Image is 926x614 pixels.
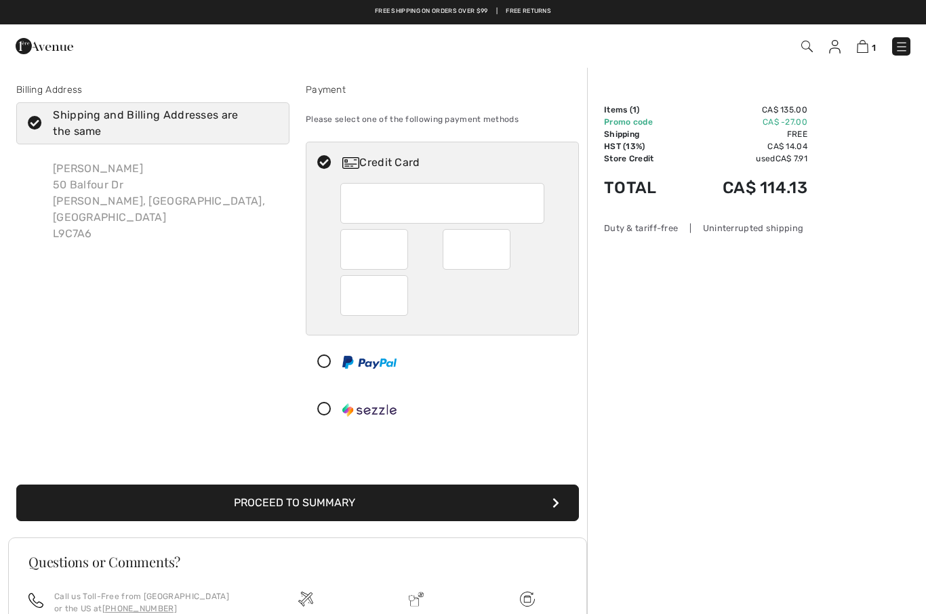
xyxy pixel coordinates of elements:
iframe: Secure Credit Card Frame - Expiration Year [454,234,502,265]
a: [PHONE_NUMBER] [102,604,177,613]
iframe: Secure Credit Card Frame - Credit Card Number [351,188,536,219]
button: Proceed to Summary [16,485,579,521]
td: Promo code [604,116,682,128]
div: Billing Address [16,83,289,97]
td: CA$ 14.04 [682,140,807,152]
td: Total [604,165,682,211]
td: HST (13%) [604,140,682,152]
a: Free shipping on orders over $99 [375,7,488,16]
div: [PERSON_NAME] 50 Balfour Dr [PERSON_NAME], [GEOGRAPHIC_DATA], [GEOGRAPHIC_DATA] L9C7A6 [42,150,289,253]
img: Sezzle [342,403,397,417]
h3: Questions or Comments? [28,555,567,569]
td: CA$ 135.00 [682,104,807,116]
img: PayPal [342,356,397,369]
td: CA$ -27.00 [682,116,807,128]
a: 1 [857,38,876,54]
a: 1ère Avenue [16,39,73,52]
img: Delivery is a breeze since we pay the duties! [409,592,424,607]
td: Items ( ) [604,104,682,116]
div: Duty & tariff-free | Uninterrupted shipping [604,222,807,234]
img: Shopping Bag [857,40,868,53]
span: 1 [632,105,637,115]
iframe: Secure Credit Card Frame - Expiration Month [351,234,399,265]
img: 1ère Avenue [16,33,73,60]
img: Free shipping on orders over $99 [298,592,313,607]
div: Payment [306,83,579,97]
td: Shipping [604,128,682,140]
div: Credit Card [342,155,569,171]
span: 1 [872,43,876,53]
td: Store Credit [604,152,682,165]
div: Please select one of the following payment methods [306,102,579,136]
img: Free shipping on orders over $99 [520,592,535,607]
td: Free [682,128,807,140]
a: Free Returns [506,7,551,16]
span: CA$ 7.91 [776,154,807,163]
td: used [682,152,807,165]
img: Credit Card [342,157,359,169]
img: My Info [829,40,841,54]
td: CA$ 114.13 [682,165,807,211]
img: Search [801,41,813,52]
span: | [496,7,498,16]
img: Menu [895,40,908,54]
img: call [28,593,43,608]
iframe: Secure Credit Card Frame - CVV [351,280,399,311]
div: Shipping and Billing Addresses are the same [53,107,269,140]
